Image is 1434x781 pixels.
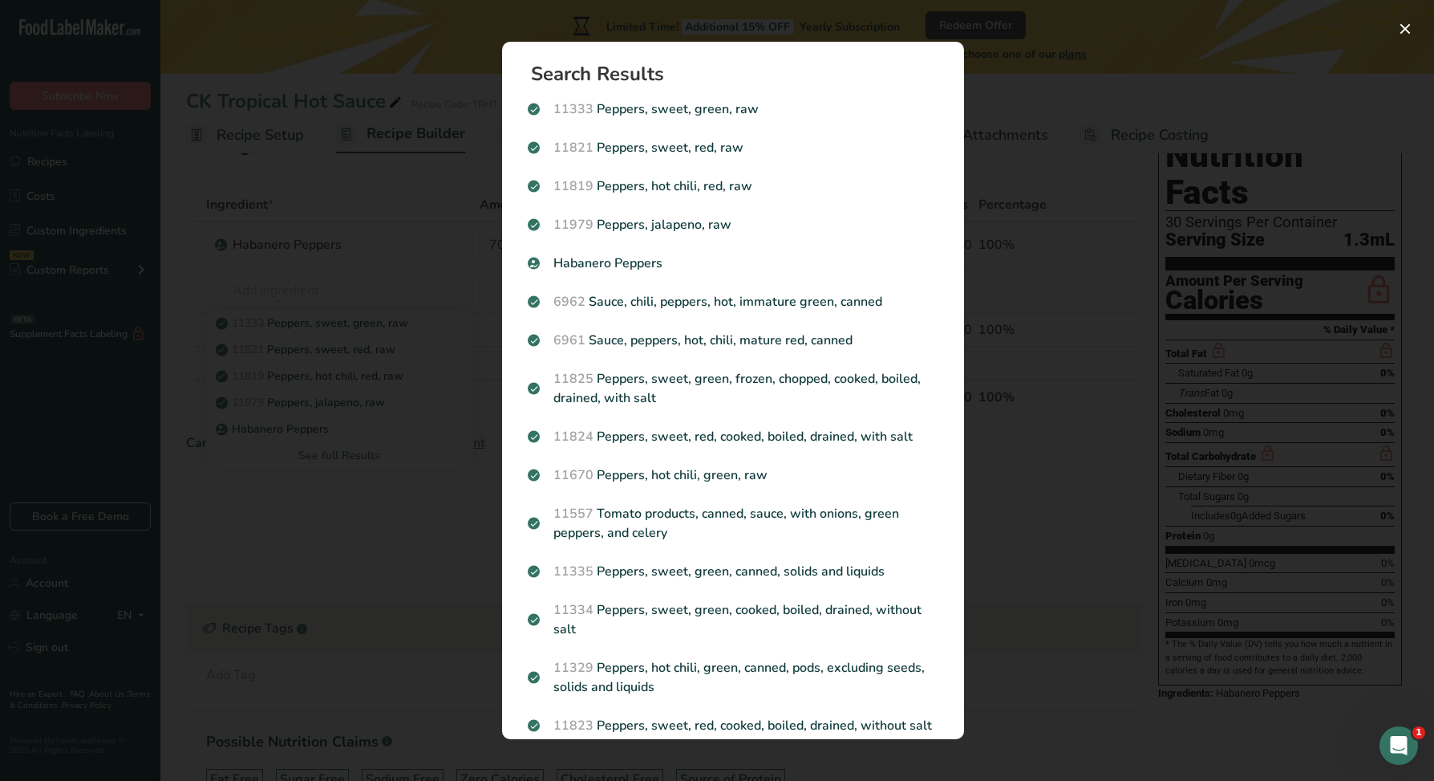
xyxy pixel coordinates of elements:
[531,64,948,83] h1: Search Results
[528,716,938,735] p: Peppers, sweet, red, cooked, boiled, drained, without salt
[553,100,593,118] span: 11333
[528,562,938,581] p: Peppers, sweet, green, canned, solids and liquids
[528,292,938,311] p: Sauce, chili, peppers, hot, immature green, canned
[528,369,938,408] p: Peppers, sweet, green, frozen, chopped, cooked, boiled, drained, with salt
[528,466,938,485] p: Peppers, hot chili, green, raw
[1379,726,1418,765] iframe: Intercom live chat
[553,563,593,580] span: 11335
[528,658,938,697] p: Peppers, hot chili, green, canned, pods, excluding seeds, solids and liquids
[528,504,938,543] p: Tomato products, canned, sauce, with onions, green peppers, and celery
[553,293,585,311] span: 6962
[528,600,938,639] p: Peppers, sweet, green, cooked, boiled, drained, without salt
[553,466,593,484] span: 11670
[553,659,593,677] span: 11329
[553,717,593,734] span: 11823
[553,216,593,234] span: 11979
[553,370,593,388] span: 11825
[528,100,938,119] p: Peppers, sweet, green, raw
[528,331,938,350] p: Sauce, peppers, hot, chili, mature red, canned
[553,428,593,445] span: 11824
[553,505,593,523] span: 11557
[553,139,593,157] span: 11821
[553,601,593,619] span: 11334
[1412,726,1425,739] span: 1
[528,427,938,446] p: Peppers, sweet, red, cooked, boiled, drained, with salt
[553,177,593,195] span: 11819
[528,254,938,273] p: Habanero Peppers
[528,138,938,157] p: Peppers, sweet, red, raw
[528,177,938,196] p: Peppers, hot chili, red, raw
[553,332,585,349] span: 6961
[528,215,938,234] p: Peppers, jalapeno, raw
